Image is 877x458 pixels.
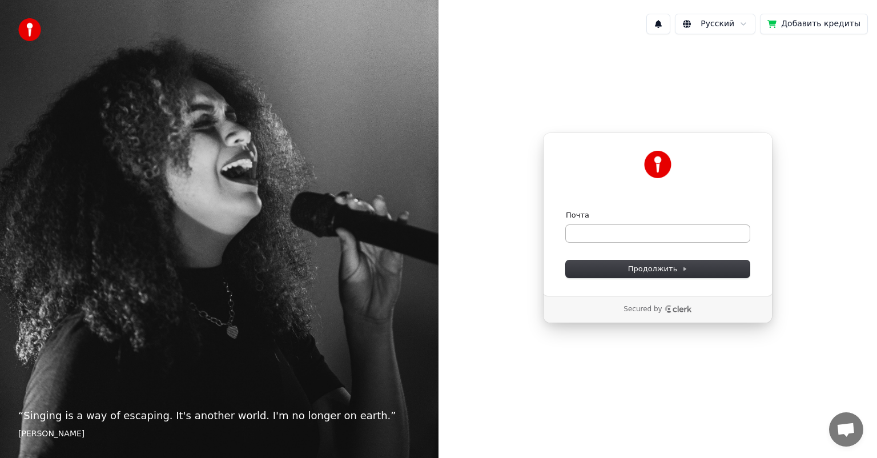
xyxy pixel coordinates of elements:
[829,412,863,447] a: Открытый чат
[18,18,41,41] img: youka
[665,305,692,313] a: Clerk logo
[644,151,671,178] img: Youka
[623,305,662,314] p: Secured by
[18,428,420,440] footer: [PERSON_NAME]
[18,408,420,424] p: “ Singing is a way of escaping. It's another world. I'm no longer on earth. ”
[566,260,750,278] button: Продолжить
[760,14,868,34] button: Добавить кредиты
[628,264,688,274] span: Продолжить
[566,210,589,220] label: Почта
